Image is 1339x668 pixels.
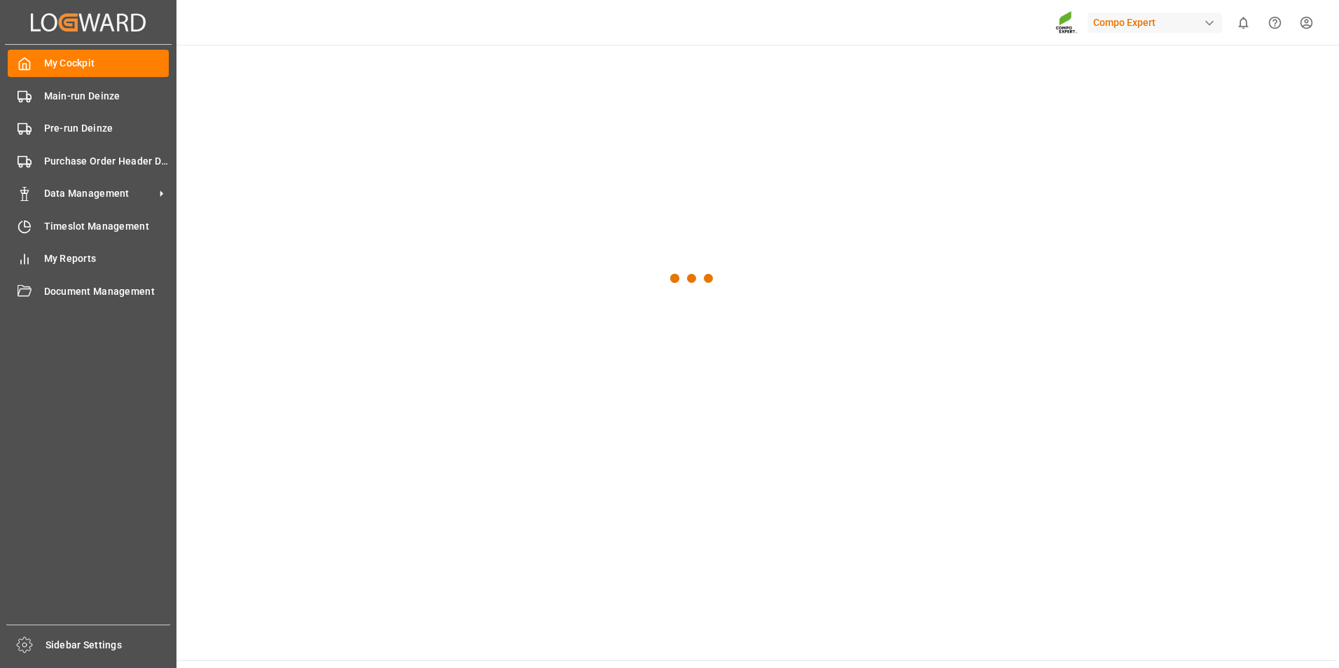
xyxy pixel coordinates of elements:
[44,251,169,266] span: My Reports
[44,56,169,71] span: My Cockpit
[44,154,169,169] span: Purchase Order Header Deinze
[44,89,169,104] span: Main-run Deinze
[44,219,169,234] span: Timeslot Management
[1088,13,1222,33] div: Compo Expert
[1259,7,1291,39] button: Help Center
[8,147,169,174] a: Purchase Order Header Deinze
[8,212,169,239] a: Timeslot Management
[8,115,169,142] a: Pre-run Deinze
[44,186,155,201] span: Data Management
[46,638,171,653] span: Sidebar Settings
[1228,7,1259,39] button: show 0 new notifications
[44,284,169,299] span: Document Management
[8,50,169,77] a: My Cockpit
[44,121,169,136] span: Pre-run Deinze
[1088,9,1228,36] button: Compo Expert
[1055,11,1078,35] img: Screenshot%202023-09-29%20at%2010.02.21.png_1712312052.png
[8,82,169,109] a: Main-run Deinze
